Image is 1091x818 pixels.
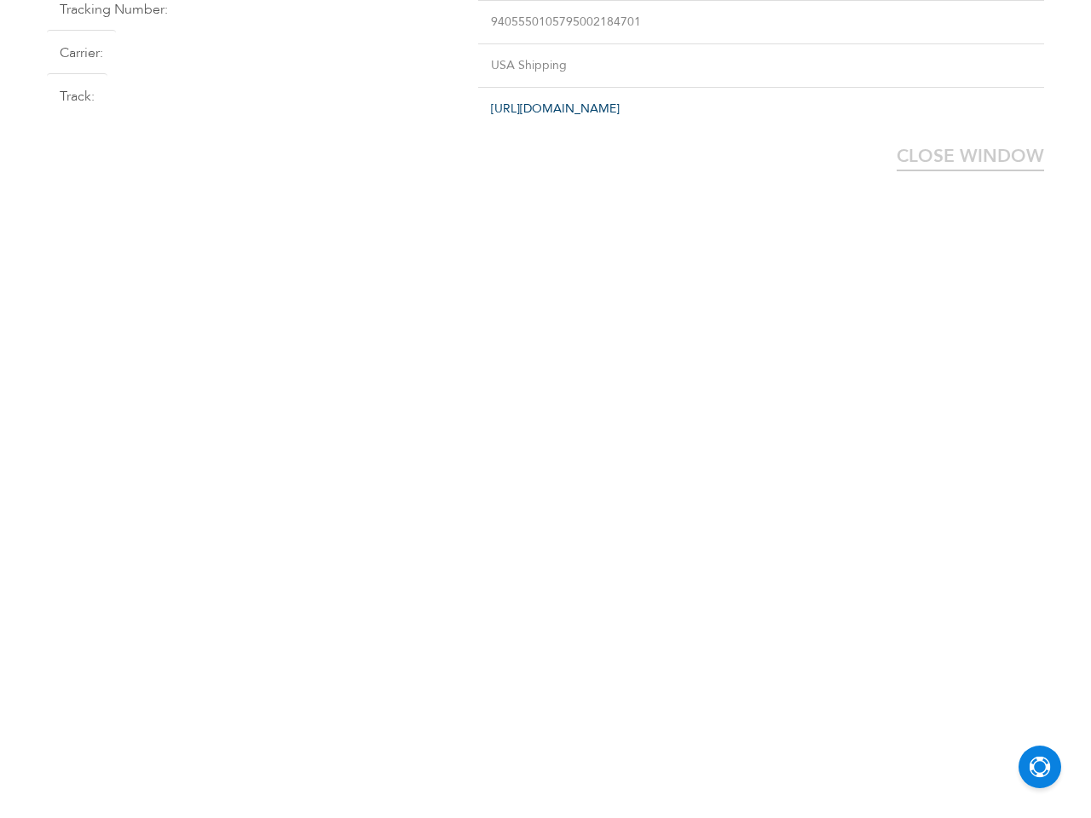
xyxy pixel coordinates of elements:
[491,101,620,117] a: [URL][DOMAIN_NAME]
[47,73,107,118] th: Track:
[47,30,116,75] th: Carrier:
[478,43,1044,87] td: USA Shipping
[897,144,1044,169] span: Close Window
[897,147,1044,171] button: Close Window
